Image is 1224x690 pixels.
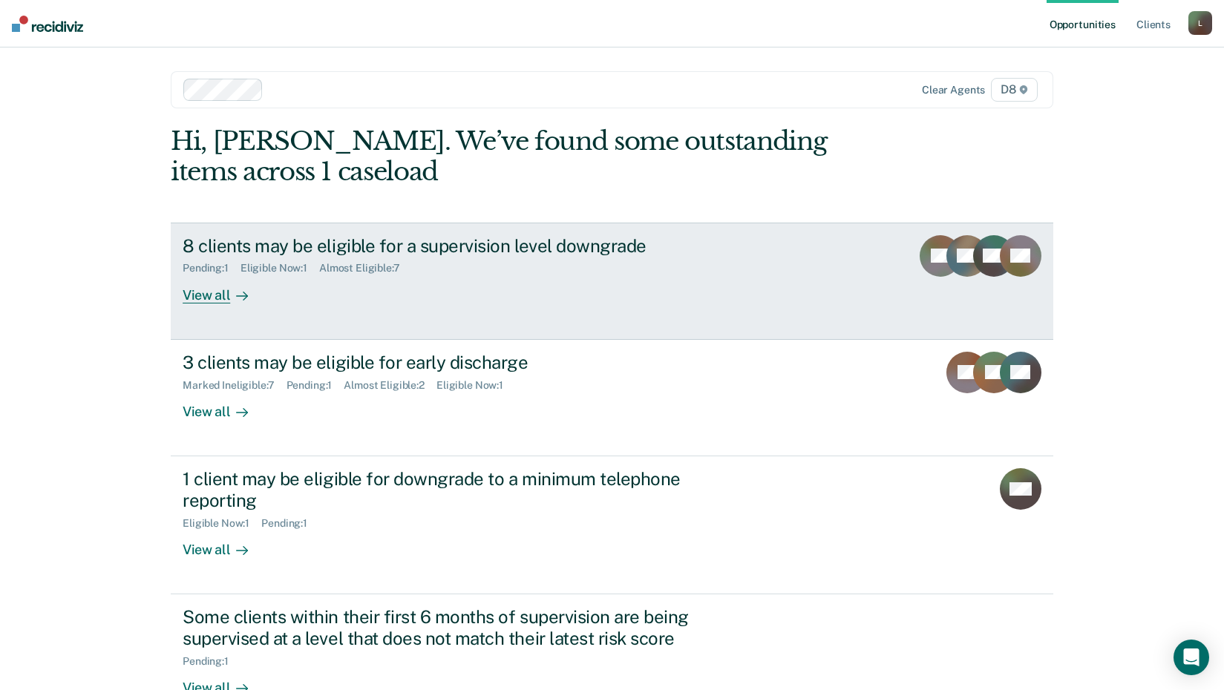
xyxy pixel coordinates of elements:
[183,262,240,275] div: Pending : 1
[1174,640,1209,675] div: Open Intercom Messenger
[183,379,286,392] div: Marked Ineligible : 7
[183,529,266,558] div: View all
[287,379,344,392] div: Pending : 1
[171,456,1053,594] a: 1 client may be eligible for downgrade to a minimum telephone reportingEligible Now:1Pending:1Vie...
[183,468,704,511] div: 1 client may be eligible for downgrade to a minimum telephone reporting
[12,16,83,32] img: Recidiviz
[183,275,266,303] div: View all
[261,517,319,530] div: Pending : 1
[171,126,877,187] div: Hi, [PERSON_NAME]. We’ve found some outstanding items across 1 caseload
[183,352,704,373] div: 3 clients may be eligible for early discharge
[344,379,436,392] div: Almost Eligible : 2
[319,262,412,275] div: Almost Eligible : 7
[1188,11,1212,35] button: L
[171,223,1053,340] a: 8 clients may be eligible for a supervision level downgradePending:1Eligible Now:1Almost Eligible...
[240,262,319,275] div: Eligible Now : 1
[171,340,1053,456] a: 3 clients may be eligible for early dischargeMarked Ineligible:7Pending:1Almost Eligible:2Eligibl...
[922,84,985,96] div: Clear agents
[436,379,515,392] div: Eligible Now : 1
[183,235,704,257] div: 8 clients may be eligible for a supervision level downgrade
[183,655,240,668] div: Pending : 1
[183,391,266,420] div: View all
[183,606,704,649] div: Some clients within their first 6 months of supervision are being supervised at a level that does...
[991,78,1038,102] span: D8
[183,517,261,530] div: Eligible Now : 1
